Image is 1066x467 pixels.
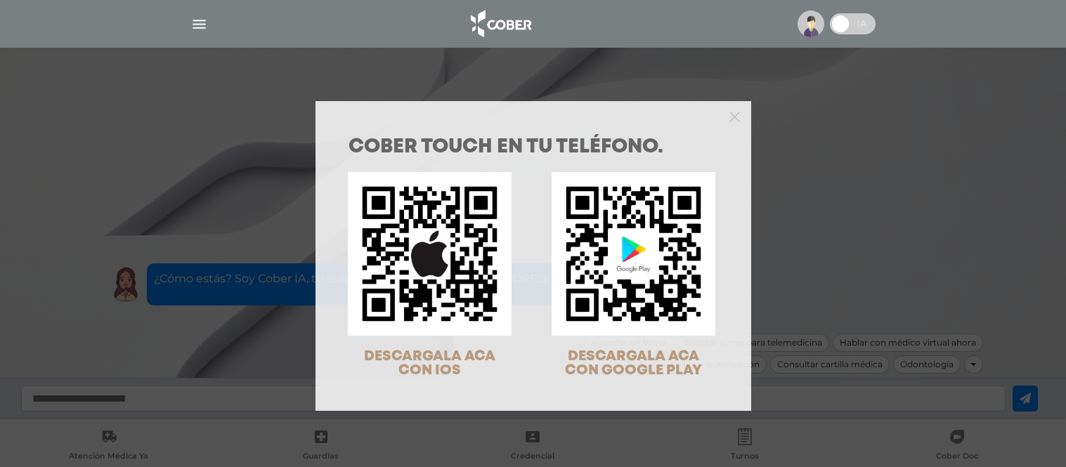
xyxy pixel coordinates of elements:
span: DESCARGALA ACA CON GOOGLE PLAY [565,350,702,377]
h1: COBER TOUCH en tu teléfono. [349,138,718,157]
span: DESCARGALA ACA CON IOS [364,350,495,377]
button: Close [729,110,740,122]
img: qr-code [552,172,715,336]
img: qr-code [348,172,512,336]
